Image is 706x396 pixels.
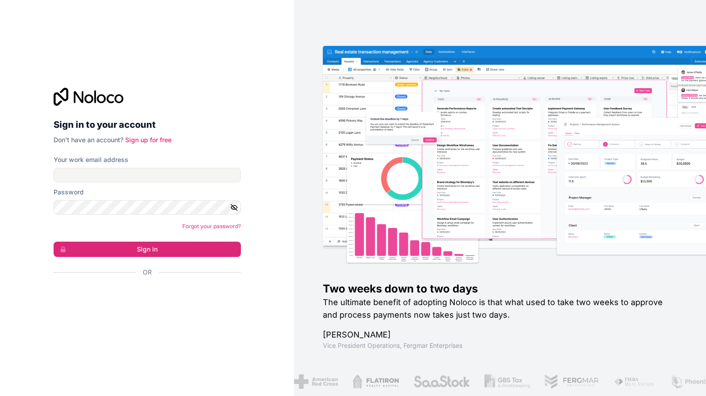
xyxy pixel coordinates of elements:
[323,328,677,341] h1: [PERSON_NAME]
[54,136,123,144] span: Don't have an account?
[54,200,241,215] input: Password
[323,341,677,350] h1: Vice President Operations , Fergmar Enterprises
[54,155,128,164] label: Your work email address
[54,242,241,257] button: Sign in
[182,223,241,229] a: Forgot your password?
[54,117,241,133] h2: Sign in to your account
[614,374,656,389] img: /assets/fiera-fwj2N5v4.png
[413,374,470,389] img: /assets/saastock-C6Zbiodz.png
[294,374,338,389] img: /assets/american-red-cross-BAupjrZR.png
[323,282,677,296] h1: Two weeks down to two days
[353,374,399,389] img: /assets/flatiron-C8eUkumj.png
[54,168,241,182] input: Email address
[323,296,677,321] h2: The ultimate benefit of adopting Noloco is that what used to take two weeks to approve and proces...
[143,268,152,277] span: Or
[484,374,530,389] img: /assets/gbstax-C-GtDUiK.png
[49,287,238,306] iframe: Sign in with Google Button
[125,136,172,144] a: Sign up for free
[54,188,84,197] label: Password
[544,374,599,389] img: /assets/fergmar-CudnrXN5.png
